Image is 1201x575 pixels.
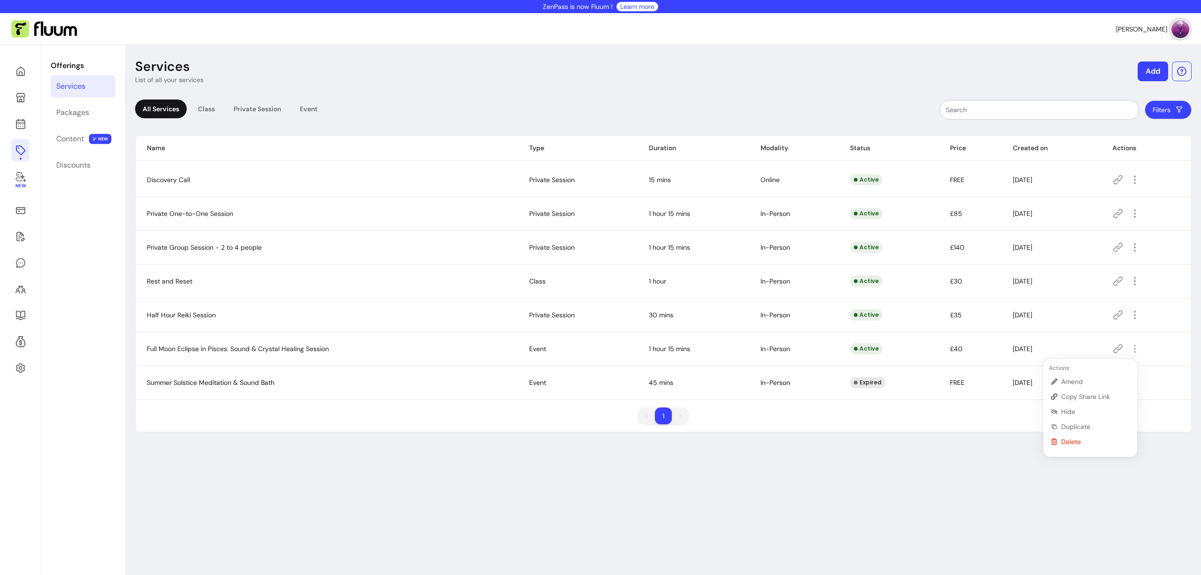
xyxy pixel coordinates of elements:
span: Actions [1047,364,1069,372]
span: Delete [1061,437,1130,446]
div: Active [850,309,882,321]
span: In-Person [760,277,790,285]
span: Private Group Session - 2 to 4 people [147,243,262,252]
span: Private One-to-One Session [147,209,233,218]
a: My Page [11,86,30,109]
a: Offerings [11,139,30,161]
span: In-Person [760,345,790,353]
img: Fluum Logo [11,20,77,38]
span: FREE [950,378,965,387]
span: Event [529,378,546,387]
img: avatar [1171,20,1190,38]
a: My Co-Founder [11,165,30,195]
span: In-Person [760,243,790,252]
span: Private Session [529,311,575,319]
span: Private Session [529,209,575,218]
a: Services [51,75,115,98]
span: FREE [950,176,965,184]
span: Hide [1061,407,1130,416]
span: Online [760,176,780,184]
span: 45 mins [649,378,673,387]
a: Calendar [11,113,30,135]
th: Price [939,136,1002,161]
input: Search [946,105,1133,115]
span: 1 hour 15 mins [649,209,690,218]
span: Duplicate [1061,422,1130,431]
span: [DATE] [1013,176,1032,184]
div: Active [850,343,882,354]
p: ZenPass is now Fluum ! [543,2,613,11]
div: Active [850,174,882,185]
span: 1 hour 15 mins [649,243,690,252]
div: Discounts [56,160,91,171]
span: In-Person [760,378,790,387]
a: Clients [11,278,30,300]
a: Resources [11,304,30,327]
div: Private Session [226,100,289,118]
div: All Services [135,100,187,118]
a: Content [51,128,115,150]
span: In-Person [760,209,790,218]
div: Expired [850,377,885,388]
span: [DATE] [1013,209,1032,218]
span: Full Moon Eclipse in Pisces: Sound & Crystal Healing Session [147,345,329,353]
th: Name [136,136,518,161]
span: 15 mins [649,176,671,184]
a: My Messages [11,252,30,274]
span: £140 [950,243,965,252]
span: In-Person [760,311,790,319]
p: List of all your services [135,75,204,84]
span: Amend [1061,377,1130,386]
span: Summer Solstice Meditation & Sound Bath [147,378,274,387]
div: Event [292,100,325,118]
p: Offerings [51,60,115,71]
span: [DATE] [1013,378,1032,387]
span: Rest and Reset [147,277,192,285]
span: Discovery Call [147,176,190,184]
span: [DATE] [1013,345,1032,353]
button: Add [1138,61,1168,81]
span: Event [529,345,546,353]
a: Waivers [11,225,30,248]
span: New [15,183,25,189]
th: Modality [749,136,838,161]
span: NEW [89,134,112,144]
div: Packages [56,107,89,118]
div: Active [850,208,882,219]
a: Sales [11,199,30,222]
div: Class [190,100,222,118]
span: Private Session [529,243,575,252]
span: [DATE] [1013,243,1032,252]
div: Active [850,242,882,253]
a: Packages [51,101,115,124]
span: Half Hour Reiki Session [147,311,216,319]
span: 1 hour 15 mins [649,345,690,353]
a: Settings [11,357,30,379]
button: Filters [1145,100,1192,119]
span: £30 [950,277,962,285]
a: Learn more [620,2,654,11]
span: Class [529,277,546,285]
nav: pagination navigation [633,403,693,429]
a: Refer & Earn [11,330,30,353]
span: £40 [950,345,963,353]
th: Duration [638,136,749,161]
span: £35 [950,311,962,319]
div: Active [850,276,882,287]
th: Type [518,136,638,161]
span: [DATE] [1013,277,1032,285]
span: 30 mins [649,311,673,319]
span: Private Session [529,176,575,184]
li: pagination item 1 active [655,407,672,424]
span: [PERSON_NAME] [1116,24,1167,34]
a: Home [11,60,30,83]
span: [DATE] [1013,311,1032,319]
span: Copy Share Link [1061,392,1130,401]
span: 1 hour [649,277,666,285]
span: £85 [950,209,962,218]
th: Actions [1101,136,1191,161]
div: Content [56,133,84,145]
th: Created on [1002,136,1101,161]
div: Services [56,81,85,92]
a: Discounts [51,154,115,176]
